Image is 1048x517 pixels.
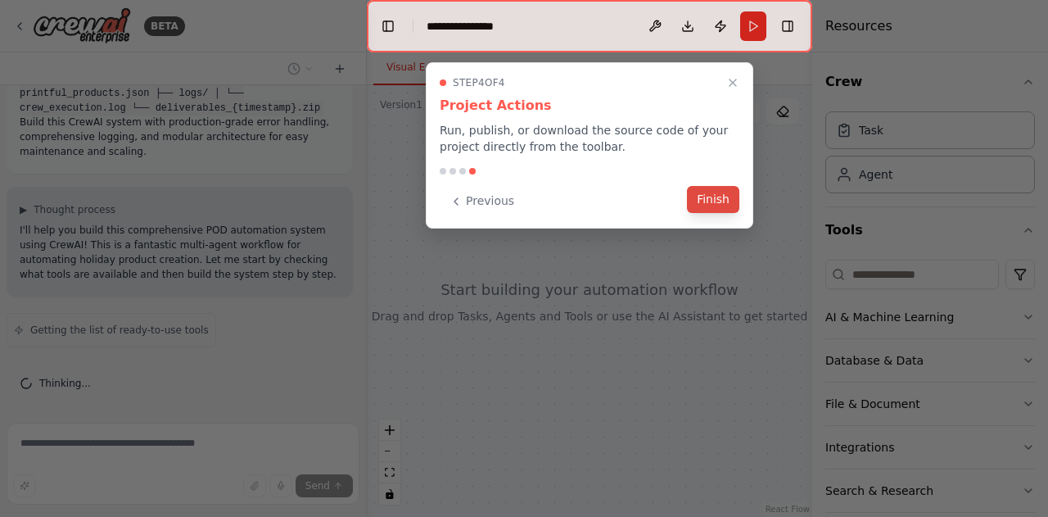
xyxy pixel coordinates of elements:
[440,96,739,116] h3: Project Actions
[453,76,505,89] span: Step 4 of 4
[440,188,524,215] button: Previous
[687,186,739,213] button: Finish
[377,15,400,38] button: Hide left sidebar
[723,73,743,93] button: Close walkthrough
[440,122,739,155] p: Run, publish, or download the source code of your project directly from the toolbar.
